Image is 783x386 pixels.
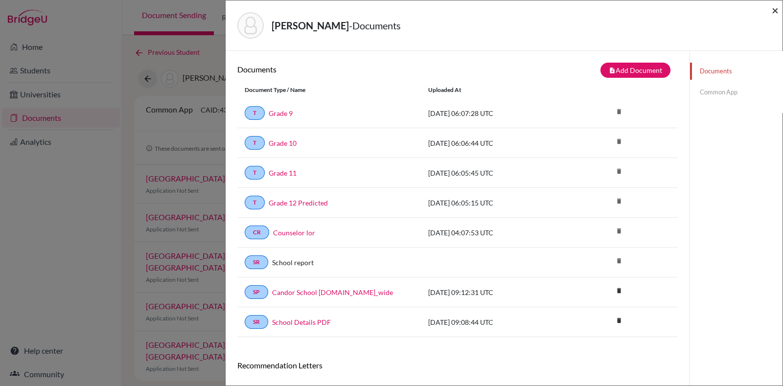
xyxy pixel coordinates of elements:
[245,226,269,239] a: CR
[269,198,328,208] a: Grade 12 Predicted
[612,313,626,328] i: delete
[245,166,265,180] a: T
[245,106,265,120] a: T
[245,136,265,150] a: T
[612,104,626,119] i: delete
[245,285,268,299] a: SP
[237,86,421,94] div: Document Type / Name
[272,317,331,327] a: School Details PDF
[772,4,779,16] button: Close
[237,361,678,370] h6: Recommendation Letters
[772,3,779,17] span: ×
[612,283,626,298] i: delete
[421,138,568,148] div: [DATE] 06:06:44 UTC
[421,108,568,118] div: [DATE] 06:07:28 UTC
[349,20,401,31] span: - Documents
[273,227,315,238] a: Counselor lor
[609,67,616,74] i: note_add
[690,63,783,80] a: Documents
[269,108,293,118] a: Grade 9
[245,315,268,329] a: SR
[421,86,568,94] div: Uploaded at
[421,317,568,327] div: [DATE] 09:08:44 UTC
[245,255,268,269] a: SR
[421,168,568,178] div: [DATE] 06:05:45 UTC
[690,84,783,101] a: Common App
[269,138,297,148] a: Grade 10
[612,253,626,268] i: delete
[269,168,297,178] a: Grade 11
[612,134,626,149] i: delete
[237,65,458,74] h6: Documents
[612,164,626,179] i: delete
[272,20,349,31] strong: [PERSON_NAME]
[612,285,626,298] a: delete
[612,224,626,238] i: delete
[612,315,626,328] a: delete
[421,227,568,238] div: [DATE] 04:07:53 UTC
[272,257,314,268] a: School report
[272,287,393,297] a: Candor School [DOMAIN_NAME]_wide
[600,63,670,78] button: note_addAdd Document
[245,196,265,209] a: T
[612,194,626,208] i: delete
[421,198,568,208] div: [DATE] 06:05:15 UTC
[421,287,568,297] div: [DATE] 09:12:31 UTC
